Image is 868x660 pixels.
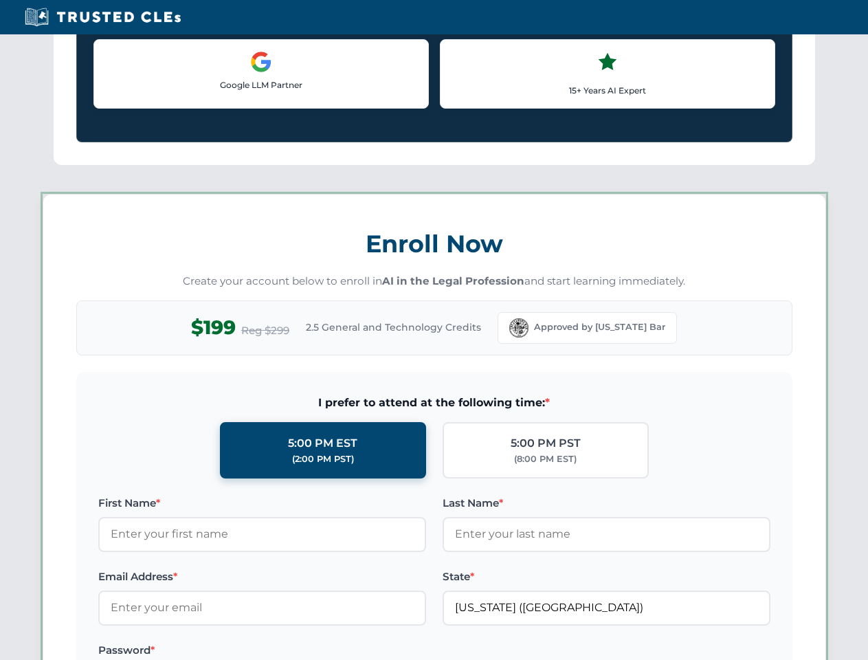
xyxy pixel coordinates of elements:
div: (8:00 PM EST) [514,452,577,466]
input: Florida (FL) [443,591,770,625]
span: $199 [191,312,236,343]
label: Password [98,642,426,659]
h3: Enroll Now [76,222,792,265]
div: 5:00 PM EST [288,434,357,452]
img: Trusted CLEs [21,7,185,27]
div: (2:00 PM PST) [292,452,354,466]
div: 5:00 PM PST [511,434,581,452]
p: Google LLM Partner [105,78,417,91]
span: Approved by [US_STATE] Bar [534,320,665,334]
span: I prefer to attend at the following time: [98,394,770,412]
img: Google [250,51,272,73]
input: Enter your email [98,591,426,625]
span: Reg $299 [241,322,289,339]
label: First Name [98,495,426,511]
label: Email Address [98,569,426,585]
strong: AI in the Legal Profession [382,274,524,287]
span: 2.5 General and Technology Credits [306,320,481,335]
label: Last Name [443,495,770,511]
img: Florida Bar [509,318,528,338]
input: Enter your last name [443,517,770,551]
p: Create your account below to enroll in and start learning immediately. [76,274,792,289]
label: State [443,569,770,585]
input: Enter your first name [98,517,426,551]
p: 15+ Years AI Expert [452,84,764,97]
